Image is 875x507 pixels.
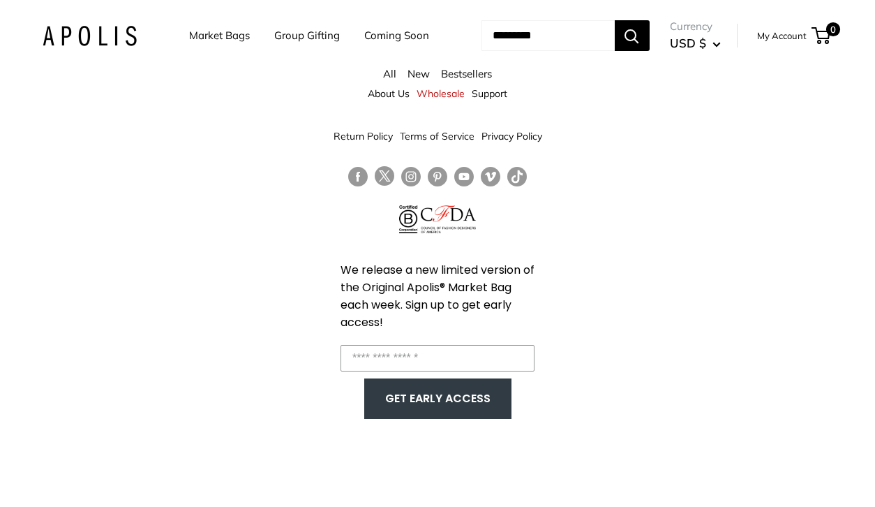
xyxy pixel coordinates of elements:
input: Enter your email [341,345,534,372]
img: Certified B Corporation [399,205,418,233]
a: Wholesale [417,81,465,106]
a: Follow us on Pinterest [428,166,447,186]
a: All [383,67,396,80]
span: Currency [670,17,721,36]
a: Market Bags [189,26,250,45]
button: GET EARLY ACCESS [378,385,498,412]
span: We release a new limited version of the Original Apolis® Market Bag each week. Sign up to get ear... [341,262,534,330]
a: Follow us on Tumblr [507,166,527,186]
a: Follow us on Facebook [348,166,368,186]
a: Follow us on Vimeo [481,166,500,186]
img: Council of Fashion Designers of America Member [421,205,476,233]
span: 0 [825,22,839,36]
a: Coming Soon [364,26,429,45]
span: USD $ [670,36,706,50]
a: About Us [368,81,410,106]
button: USD $ [670,32,721,54]
a: New [407,67,430,80]
a: Return Policy [334,124,393,149]
a: Terms of Service [400,124,474,149]
button: Search [615,20,650,51]
input: Search... [481,20,615,51]
img: Apolis [43,26,137,46]
a: My Account [757,27,807,44]
a: Support [472,81,507,106]
a: Follow us on YouTube [454,166,474,186]
a: Group Gifting [274,26,340,45]
a: Privacy Policy [481,124,542,149]
a: Follow us on Twitter [375,166,394,191]
a: Bestsellers [441,67,492,80]
a: Follow us on Instagram [401,166,421,186]
a: 0 [813,27,830,44]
